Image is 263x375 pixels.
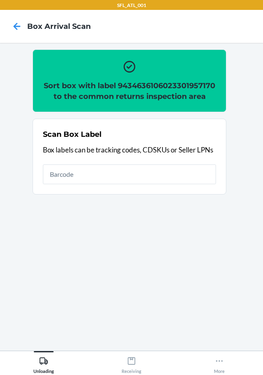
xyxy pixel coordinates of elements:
p: SFL_ATL_001 [117,2,146,9]
div: Receiving [122,353,141,374]
div: Unloading [33,353,54,374]
button: Receiving [88,351,176,374]
input: Barcode [43,164,216,184]
h2: Sort box with label 9434636106023301957170 to the common returns inspection area [43,80,216,102]
h4: Box Arrival Scan [27,21,91,32]
h2: Scan Box Label [43,129,101,140]
button: More [175,351,263,374]
p: Box labels can be tracking codes, CDSKUs or Seller LPNs [43,145,216,155]
div: More [214,353,225,374]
